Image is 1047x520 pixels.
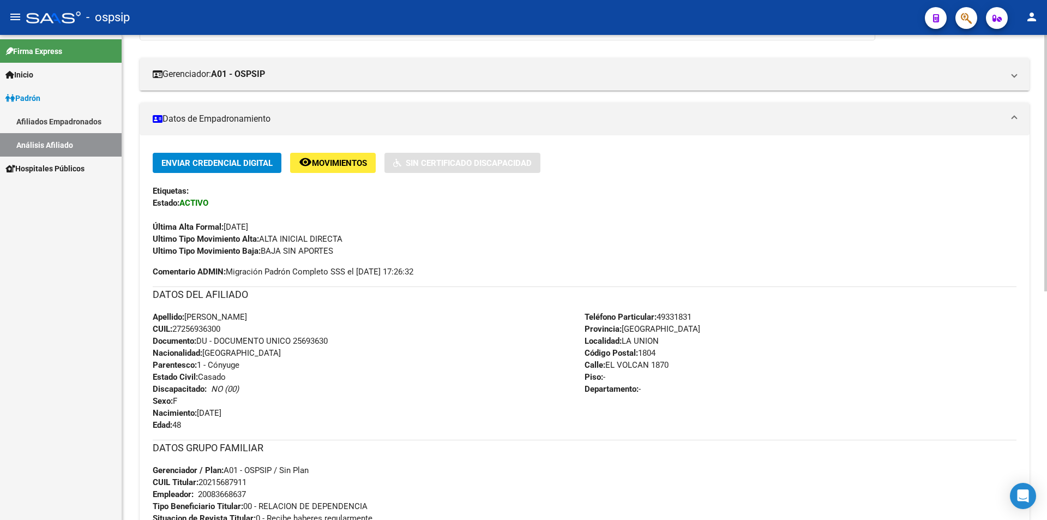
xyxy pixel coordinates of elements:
[153,408,197,418] strong: Nacimiento:
[153,372,226,382] span: Casado
[585,360,669,370] span: EL VOLCAN 1870
[153,501,243,511] strong: Tipo Beneficiario Titular:
[153,113,1003,125] mat-panel-title: Datos de Empadronamiento
[198,488,246,500] div: 20083668637
[585,312,691,322] span: 49331831
[153,360,197,370] strong: Parentesco:
[161,158,273,168] span: Enviar Credencial Digital
[211,384,239,394] i: NO (00)
[153,477,198,487] strong: CUIL Titular:
[153,420,181,430] span: 48
[179,198,208,208] strong: ACTIVO
[86,5,130,29] span: - ospsip
[5,45,62,57] span: Firma Express
[299,156,312,169] mat-icon: remove_red_eye
[153,408,221,418] span: [DATE]
[211,68,265,80] strong: A01 - OSPSIP
[585,324,700,334] span: [GEOGRAPHIC_DATA]
[153,266,413,278] span: Migración Padrón Completo SSS el [DATE] 17:26:32
[5,69,33,81] span: Inicio
[585,336,659,346] span: LA UNION
[153,384,207,394] strong: Discapacitado:
[153,198,179,208] strong: Estado:
[153,312,184,322] strong: Apellido:
[153,246,261,256] strong: Ultimo Tipo Movimiento Baja:
[153,234,259,244] strong: Ultimo Tipo Movimiento Alta:
[585,372,605,382] span: -
[153,186,189,196] strong: Etiquetas:
[153,348,281,358] span: [GEOGRAPHIC_DATA]
[585,384,641,394] span: -
[153,267,226,277] strong: Comentario ADMIN:
[140,58,1030,91] mat-expansion-panel-header: Gerenciador:A01 - OSPSIP
[585,336,622,346] strong: Localidad:
[153,246,333,256] span: BAJA SIN APORTES
[406,158,532,168] span: Sin Certificado Discapacidad
[153,501,368,511] span: 00 - RELACION DE DEPENDENCIA
[153,336,196,346] strong: Documento:
[585,348,655,358] span: 1804
[153,360,239,370] span: 1 - Cónyuge
[585,324,622,334] strong: Provincia:
[153,372,198,382] strong: Estado Civil:
[153,222,248,232] span: [DATE]
[1025,10,1038,23] mat-icon: person
[153,465,224,475] strong: Gerenciador / Plan:
[312,158,367,168] span: Movimientos
[585,348,638,358] strong: Código Postal:
[153,336,328,346] span: DU - DOCUMENTO UNICO 25693630
[153,222,224,232] strong: Última Alta Formal:
[153,153,281,173] button: Enviar Credencial Digital
[1010,483,1036,509] div: Open Intercom Messenger
[153,324,220,334] span: 27256936300
[153,489,194,499] strong: Empleador:
[585,360,605,370] strong: Calle:
[153,312,247,322] span: [PERSON_NAME]
[153,287,1016,302] h3: DATOS DEL AFILIADO
[153,234,342,244] span: ALTA INICIAL DIRECTA
[153,440,1016,456] h3: DATOS GRUPO FAMILIAR
[5,92,40,104] span: Padrón
[153,396,177,406] span: F
[585,384,639,394] strong: Departamento:
[585,372,603,382] strong: Piso:
[9,10,22,23] mat-icon: menu
[153,68,1003,80] mat-panel-title: Gerenciador:
[153,477,246,487] span: 20215687911
[153,396,173,406] strong: Sexo:
[5,163,85,175] span: Hospitales Públicos
[384,153,540,173] button: Sin Certificado Discapacidad
[153,348,202,358] strong: Nacionalidad:
[153,420,172,430] strong: Edad:
[153,324,172,334] strong: CUIL:
[153,465,309,475] span: A01 - OSPSIP / Sin Plan
[290,153,376,173] button: Movimientos
[585,312,657,322] strong: Teléfono Particular:
[140,103,1030,135] mat-expansion-panel-header: Datos de Empadronamiento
